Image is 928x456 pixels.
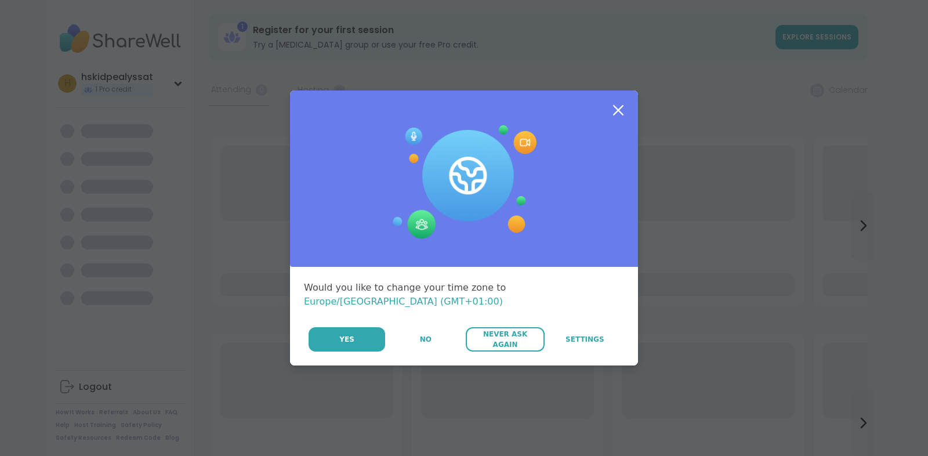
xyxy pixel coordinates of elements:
[466,327,544,352] button: Never Ask Again
[472,329,538,350] span: Never Ask Again
[565,334,604,345] span: Settings
[391,125,536,239] img: Session Experience
[546,327,624,352] a: Settings
[304,296,503,307] span: Europe/[GEOGRAPHIC_DATA] (GMT+01:00)
[386,327,465,352] button: No
[339,334,354,345] span: Yes
[309,327,385,352] button: Yes
[304,281,624,309] div: Would you like to change your time zone to
[420,334,432,345] span: No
